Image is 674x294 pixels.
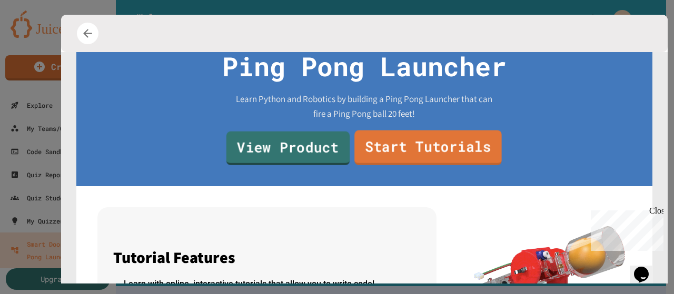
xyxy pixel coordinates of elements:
[233,92,496,121] span: Learn Python and Robotics by building a Ping Pong Launcher that can fire a Ping Pong ball 20 feet!
[354,130,502,165] a: Start Tutorials
[587,206,663,251] iframe: chat widget
[113,246,421,269] p: Tutorial Features
[226,131,350,165] a: View Product
[4,4,73,67] div: Chat with us now!Close
[124,276,421,292] li: Learn with online, interactive tutorials that allow you to write code!
[630,252,663,283] iframe: chat widget
[124,47,605,86] h3: Ping Pong Launcher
